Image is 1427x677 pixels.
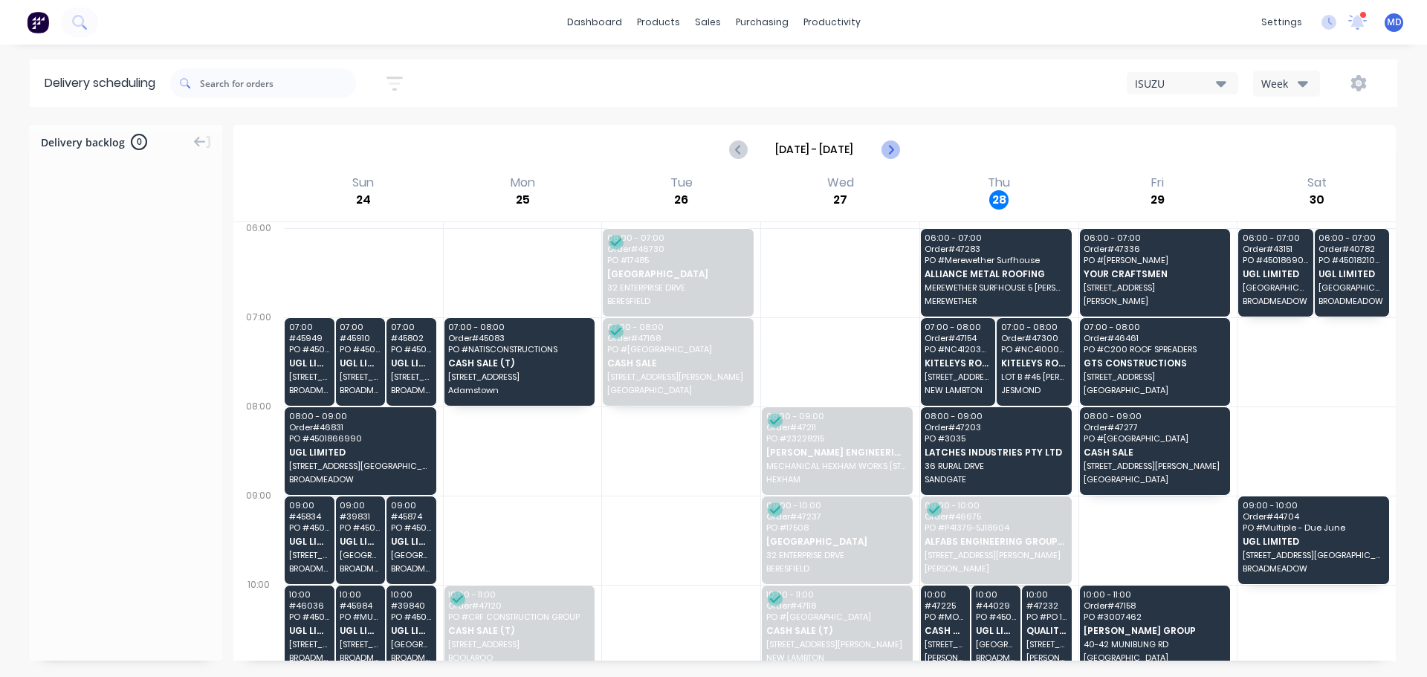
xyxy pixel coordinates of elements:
span: [STREET_ADDRESS] [1084,283,1225,292]
span: LATCHES INDUSTRIES PTY LTD [925,447,1066,457]
span: PO # NC410006/208168 [1001,345,1067,354]
span: Delivery backlog [41,135,125,150]
span: 10:00 [976,590,1016,599]
span: 08:00 - 09:00 [925,412,1066,421]
span: BERESFIELD [766,564,907,573]
span: [GEOGRAPHIC_DATA] [607,386,748,395]
span: UGL LIMITED [391,358,432,368]
span: # 44029 [976,601,1016,610]
span: UGL LIMITED [289,358,330,368]
span: [STREET_ADDRESS][PERSON_NAME] [766,640,907,649]
button: ISUZU [1127,72,1238,94]
span: PO # 4501821036 [1318,256,1384,265]
span: GTS CONSTRUCTIONS [1084,358,1225,368]
span: PO # NC412039/208147 [925,345,990,354]
span: # 45984 [340,601,381,610]
button: Week [1253,71,1320,97]
span: NEW LAMBTON [925,386,990,395]
span: KITELEYS ROOFING WORLD [1001,358,1067,368]
span: UGL LIMITED [340,358,381,368]
span: 09:00 [340,501,381,510]
span: BROADMEADOW [289,475,431,484]
div: productivity [796,11,868,33]
span: PO # 4501845326 [289,612,330,621]
span: PO # 17485 [607,256,748,265]
div: sales [687,11,728,33]
div: ISUZU [1135,76,1216,91]
span: # 45802 [391,334,432,343]
span: 10:00 - 11:00 [1084,590,1225,599]
span: PO # 4501841085 [340,523,381,532]
span: PO # 4501866990 [289,434,431,443]
span: 09:00 - 10:00 [766,501,907,510]
span: PO # NATISCONSTRUCTIONS [448,345,589,354]
span: 40-42 MUNIBUNG RD [1084,640,1225,649]
span: [GEOGRAPHIC_DATA], [STREET_ADDRESS] [1318,283,1384,292]
span: # 47232 [1026,601,1067,610]
span: Order # 47154 [925,334,990,343]
span: MD [1387,16,1402,29]
span: PO # 4501869013 [1243,256,1308,265]
span: Order # 44704 [1243,512,1384,521]
span: [GEOGRAPHIC_DATA], [STREET_ADDRESS] [340,551,381,560]
span: PO # 3035 [925,434,1066,443]
span: PO # Multiple - Due June [1243,523,1384,532]
span: UGL LIMITED [391,626,432,635]
span: PO # 4501850630 [391,612,432,621]
span: [STREET_ADDRESS][GEOGRAPHIC_DATA] [391,372,432,381]
span: 09:00 - 10:00 [925,501,1066,510]
span: BROADMEADOW [289,564,330,573]
span: [GEOGRAPHIC_DATA] [1084,475,1225,484]
input: Search for orders [200,68,356,98]
span: 08:00 - 09:00 [766,412,907,421]
div: products [630,11,687,33]
div: purchasing [728,11,796,33]
span: 08:00 - 09:00 [289,412,431,421]
span: [GEOGRAPHIC_DATA] [1084,386,1225,395]
span: UGL LIMITED [1243,269,1308,279]
span: Adamstown [448,386,589,395]
span: HEXHAM [766,475,907,484]
div: 30 [1307,190,1327,210]
span: [STREET_ADDRESS] [925,372,990,381]
span: NEW LAMBTON [766,653,907,662]
span: [GEOGRAPHIC_DATA], [STREET_ADDRESS] [391,551,432,560]
span: [GEOGRAPHIC_DATA], [STREET_ADDRESS] [976,640,1016,649]
span: 10:00 [340,590,381,599]
span: 07:00 - 08:00 [925,323,990,331]
span: PO # MODIFIED CONSTRUCTIONS [925,612,965,621]
span: BROADMEADOW [1243,297,1308,305]
span: MECHANICAL HEXHAM WORKS [STREET_ADDRESS] [766,461,907,470]
span: UGL LIMITED [289,537,330,546]
div: 27 [831,190,850,210]
span: PO # Merewether Surfhouse [925,256,1066,265]
span: BROADMEADOW [391,653,432,662]
span: [GEOGRAPHIC_DATA], [STREET_ADDRESS] [1243,283,1308,292]
span: UGL LIMITED [1243,537,1384,546]
span: ALFABS ENGINEERING GROUP P/L [925,537,1066,546]
span: # 45910 [340,334,381,343]
span: [PERSON_NAME] ENGINEERING POWER [766,447,907,457]
div: Week [1261,76,1304,91]
span: BROADMEADOW [391,386,432,395]
span: Order # 47336 [1084,244,1225,253]
span: 06:00 - 07:00 [1243,233,1308,242]
span: BROADMEADOW [340,386,381,395]
span: 09:00 [289,501,330,510]
span: 06:00 - 07:00 [1318,233,1384,242]
span: PO # 4501850630 [976,612,1016,621]
span: [GEOGRAPHIC_DATA] [607,269,748,279]
span: # 45874 [391,512,432,521]
span: UGL LIMITED [340,537,381,546]
span: 10:00 - 11:00 [448,590,589,599]
span: [STREET_ADDRESS] [1084,372,1225,381]
img: Factory [27,11,49,33]
span: PO # C200 ROOF SPREADERS [1084,345,1225,354]
span: 06:00 - 07:00 [925,233,1066,242]
span: PO # 3007462 [1084,612,1225,621]
span: Order # 43151 [1243,244,1308,253]
span: MEREWETHER SURFHOUSE 5 [PERSON_NAME] PDE [925,283,1066,292]
span: MEREWETHER [925,297,1066,305]
span: # 47225 [925,601,965,610]
span: KITELEYS ROOFING WORLD [925,358,990,368]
